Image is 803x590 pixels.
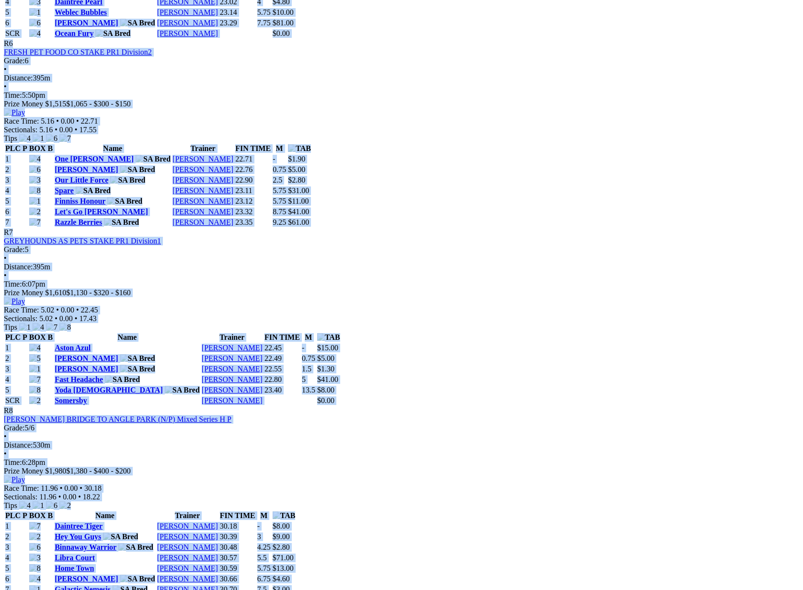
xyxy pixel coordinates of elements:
a: [PERSON_NAME] [157,19,218,27]
img: SA Bred [105,375,140,384]
img: 7 [46,323,57,332]
a: Binnaway Warrior [55,543,116,551]
a: [PERSON_NAME] [172,176,233,184]
span: • [56,117,59,125]
text: 5 [302,375,306,383]
img: 1 [33,134,44,143]
span: Time: [4,91,22,99]
img: SA Bred [120,19,155,27]
span: • [4,450,7,458]
a: Aston Azul [55,344,91,352]
td: 30.59 [219,564,256,573]
span: $81.00 [273,19,294,27]
span: Race Time: [4,306,39,314]
td: 1 [5,154,28,164]
td: 30.18 [219,521,256,531]
span: Distance: [4,74,33,82]
a: Ocean Fury [55,29,93,37]
a: [PERSON_NAME] [55,165,118,174]
span: R7 [4,228,13,236]
img: SA Bred [136,155,171,163]
span: 0.00 [61,117,74,125]
a: [PERSON_NAME] [157,575,218,583]
td: 4 [5,553,28,563]
a: Daintree Tiger [55,522,103,530]
span: 22.45 [81,306,98,314]
div: Prize Money $1,515 [4,100,799,108]
text: 0.75 [273,165,286,174]
span: 30.18 [84,484,102,492]
span: $41.00 [317,375,338,383]
span: • [4,65,7,73]
img: 1 [19,323,31,332]
span: $10.00 [273,8,294,16]
td: 23.12 [235,197,271,206]
span: Sectionals: [4,493,37,501]
img: SA Bred [165,386,200,394]
td: 22.45 [264,343,300,353]
text: 0.75 [302,354,315,362]
span: • [58,493,61,501]
span: $1,065 - $300 - $150 [66,100,131,108]
span: $5.00 [288,165,305,174]
img: 1 [29,197,41,206]
img: 6 [29,543,41,552]
img: SA Bred [103,532,138,541]
td: 2 [5,165,28,174]
a: [PERSON_NAME] [157,8,218,16]
td: 3 [5,364,28,374]
th: Name [54,511,156,521]
span: $4.60 [273,575,290,583]
img: SA Bred [120,575,155,583]
a: [PERSON_NAME] [55,575,118,583]
img: 1 [33,501,44,510]
div: Prize Money $1,980 [4,467,799,475]
div: Prize Money $1,610 [4,289,799,297]
img: 4 [33,323,44,332]
span: Time: [4,280,22,288]
img: 4 [19,134,31,143]
td: SCR [5,29,28,38]
text: 8.75 [273,208,286,216]
td: 23.11 [235,186,271,196]
text: 3 [257,532,261,541]
span: $0.00 [273,29,290,37]
img: 8 [59,323,71,332]
td: 30.57 [219,553,256,563]
img: 2 [29,208,41,216]
img: 4 [29,575,41,583]
span: $1,380 - $400 - $200 [66,467,131,475]
a: [PERSON_NAME] BRIDGE TO ANGLE PARK (N/P) Mixed Series H P [4,415,231,423]
img: 4 [29,155,41,163]
img: 3 [29,176,41,185]
span: $0.00 [317,396,334,405]
a: Spare [55,186,74,195]
span: 17.55 [79,126,96,134]
a: Home Town [55,564,94,572]
td: 3 [5,175,28,185]
th: M [257,511,271,521]
img: 6 [46,134,57,143]
a: [PERSON_NAME] [157,543,218,551]
text: 5.75 [257,564,271,572]
td: 5 [5,385,28,395]
span: 22.71 [81,117,98,125]
span: • [55,314,57,323]
td: 22.76 [235,165,271,174]
img: 6 [29,165,41,174]
span: $61.00 [288,218,309,226]
span: Sectionals: [4,314,37,323]
img: SA Bred [110,176,145,185]
span: 5.16 [41,117,54,125]
text: 9.25 [273,218,286,226]
text: 1.5 [302,365,311,373]
a: [PERSON_NAME] [157,554,218,562]
span: BOX [29,333,46,341]
span: $41.00 [288,208,309,216]
td: 2 [5,532,28,542]
a: [PERSON_NAME] [157,564,218,572]
div: 395m [4,74,799,82]
a: [PERSON_NAME] [202,386,263,394]
td: 22.90 [235,175,271,185]
span: $15.00 [317,344,338,352]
